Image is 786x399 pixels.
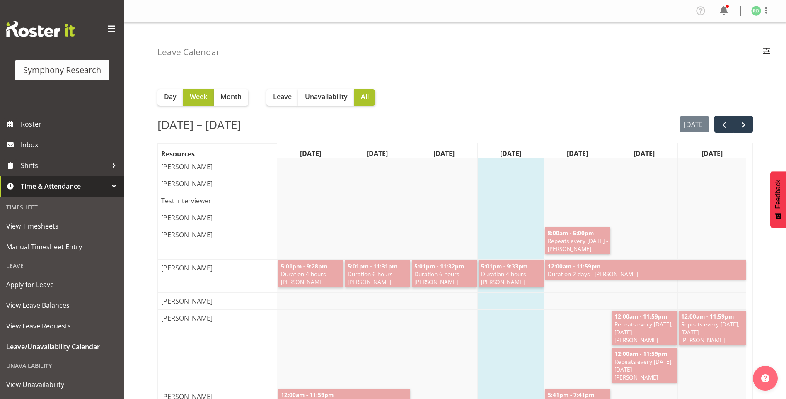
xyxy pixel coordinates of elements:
span: [PERSON_NAME] [160,213,214,223]
span: Apply for Leave [6,278,118,291]
button: Feedback - Show survey [770,171,786,228]
span: Duration 4 hours - [PERSON_NAME] [480,270,542,286]
span: Repeats every [DATE], [DATE] - [PERSON_NAME] [614,320,675,344]
span: 5:01pm - 11:31pm [347,262,398,270]
span: 12:00am - 11:59pm [614,350,668,358]
button: [DATE] [680,116,710,132]
button: Day [157,89,183,106]
a: Manual Timesheet Entry [2,236,122,257]
button: Week [183,89,214,106]
span: 8:00am - 5:00pm [547,229,595,237]
button: prev [714,116,734,133]
span: Repeats every [DATE], [DATE] - [PERSON_NAME] [680,320,744,344]
span: Feedback [774,180,782,209]
span: 5:41pm - 7:41pm [547,391,595,399]
span: Month [220,92,242,102]
span: [PERSON_NAME] [160,263,214,273]
span: 12:00am - 11:59pm [280,391,334,399]
div: Symphony Research [23,64,101,76]
span: All [361,92,369,102]
span: [PERSON_NAME] [160,162,214,172]
span: 5:01pm - 9:28pm [280,262,328,270]
h2: [DATE] – [DATE] [157,116,241,133]
img: Rosterit website logo [6,21,75,37]
div: Leave [2,257,122,274]
span: [DATE] [565,148,590,158]
h4: Leave Calendar [157,47,220,57]
span: [PERSON_NAME] [160,230,214,240]
span: Time & Attendance [21,180,108,192]
span: View Timesheets [6,220,118,232]
span: Leave/Unavailability Calendar [6,341,118,353]
span: [DATE] [365,148,389,158]
span: 12:00am - 11:59pm [680,312,735,320]
div: Unavailability [2,357,122,374]
a: View Unavailability [2,374,122,395]
span: Test Interviewer [160,196,213,206]
a: Leave/Unavailability Calendar [2,336,122,357]
span: 5:01pm - 9:33pm [480,262,528,270]
span: Duration 6 hours - [PERSON_NAME] [347,270,409,286]
img: help-xxl-2.png [761,374,769,382]
span: Repeats every [DATE] - [PERSON_NAME] [547,237,609,253]
span: Unavailability [305,92,348,102]
span: Roster [21,118,120,130]
span: Shifts [21,159,108,172]
button: Leave [266,89,298,106]
span: Leave [273,92,292,102]
span: Day [164,92,177,102]
span: [DATE] [298,148,323,158]
a: View Leave Balances [2,295,122,316]
span: Duration 2 days - [PERSON_NAME] [547,270,744,278]
span: 12:00am - 11:59pm [547,262,601,270]
span: View Unavailability [6,378,118,391]
span: View Leave Balances [6,299,118,311]
a: View Leave Requests [2,316,122,336]
span: Resources [160,149,196,159]
span: [DATE] [432,148,456,158]
span: [PERSON_NAME] [160,313,214,323]
span: [PERSON_NAME] [160,296,214,306]
span: [PERSON_NAME] [160,179,214,189]
img: reena-docker5425.jpg [751,6,761,16]
button: next [733,116,753,133]
span: View Leave Requests [6,320,118,332]
span: Week [190,92,207,102]
span: Repeats every [DATE], [DATE] - [PERSON_NAME] [614,358,675,381]
span: [DATE] [632,148,656,158]
button: All [354,89,375,106]
span: Duration 6 hours - [PERSON_NAME] [414,270,475,286]
button: Unavailability [298,89,354,106]
span: Duration 4 hours - [PERSON_NAME] [280,270,342,286]
span: 5:01pm - 11:32pm [414,262,465,270]
span: Manual Timesheet Entry [6,241,118,253]
span: Inbox [21,139,120,151]
a: View Timesheets [2,216,122,236]
button: Month [214,89,248,106]
button: Filter Employees [758,43,775,61]
a: Apply for Leave [2,274,122,295]
div: Timesheet [2,199,122,216]
span: 12:00am - 11:59pm [614,312,668,320]
span: [DATE] [498,148,523,158]
span: [DATE] [700,148,724,158]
